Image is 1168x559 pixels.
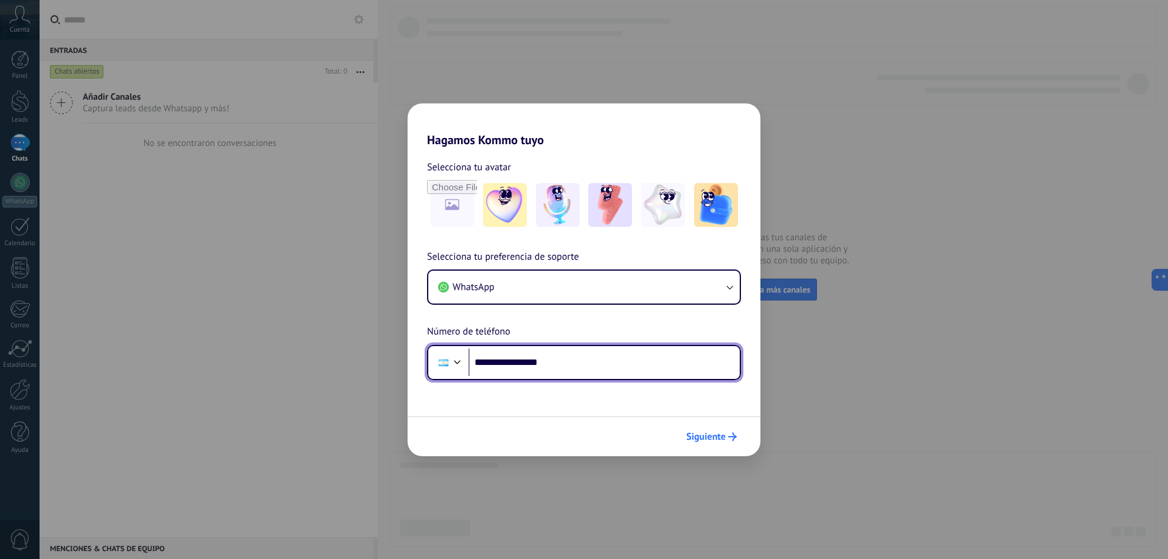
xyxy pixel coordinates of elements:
[432,350,455,375] div: Argentina: + 54
[427,249,579,265] span: Selecciona tu preferencia de soporte
[536,183,580,227] img: -2.jpeg
[588,183,632,227] img: -3.jpeg
[641,183,685,227] img: -4.jpeg
[453,281,495,293] span: WhatsApp
[427,324,510,340] span: Número de teléfono
[428,271,740,304] button: WhatsApp
[694,183,738,227] img: -5.jpeg
[483,183,527,227] img: -1.jpeg
[427,159,511,175] span: Selecciona tu avatar
[681,426,742,447] button: Siguiente
[408,103,760,147] h2: Hagamos Kommo tuyo
[686,432,726,441] span: Siguiente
